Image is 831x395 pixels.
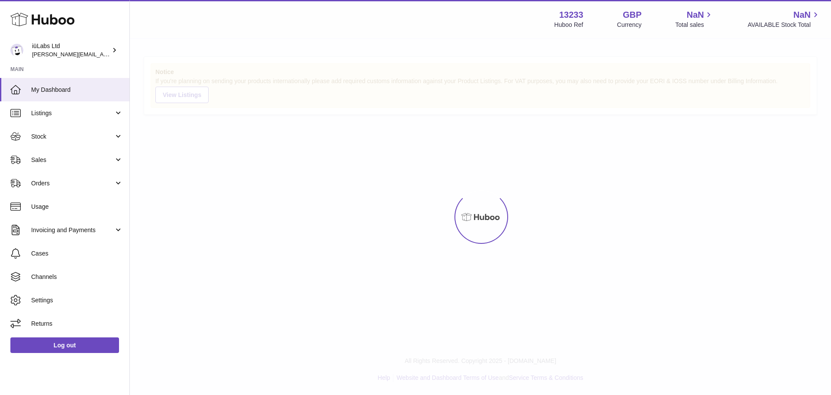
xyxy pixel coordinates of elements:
[31,296,123,304] span: Settings
[31,249,123,258] span: Cases
[686,9,704,21] span: NaN
[31,156,114,164] span: Sales
[10,44,23,57] img: annunziata@iulabs.co
[31,109,114,117] span: Listings
[793,9,811,21] span: NaN
[623,9,641,21] strong: GBP
[675,21,714,29] span: Total sales
[617,21,642,29] div: Currency
[31,133,114,141] span: Stock
[10,337,119,353] a: Log out
[559,9,583,21] strong: 13233
[31,273,123,281] span: Channels
[747,9,821,29] a: NaN AVAILABLE Stock Total
[32,42,110,58] div: iüLabs Ltd
[31,203,123,211] span: Usage
[32,51,174,58] span: [PERSON_NAME][EMAIL_ADDRESS][DOMAIN_NAME]
[747,21,821,29] span: AVAILABLE Stock Total
[31,86,123,94] span: My Dashboard
[31,226,114,234] span: Invoicing and Payments
[31,320,123,328] span: Returns
[31,179,114,188] span: Orders
[675,9,714,29] a: NaN Total sales
[554,21,583,29] div: Huboo Ref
